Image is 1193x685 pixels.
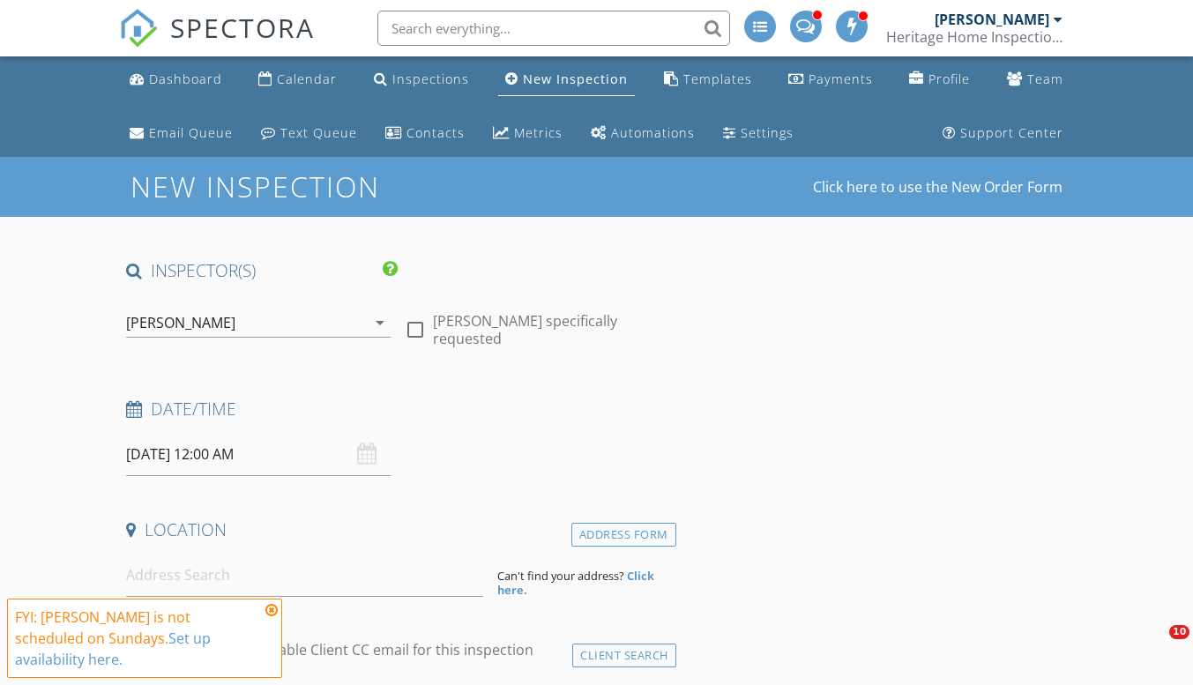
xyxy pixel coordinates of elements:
div: [PERSON_NAME] [126,315,235,331]
label: [PERSON_NAME] specifically requested [433,312,669,347]
a: Support Center [936,117,1070,150]
span: SPECTORA [170,9,315,46]
div: Calendar [277,71,337,87]
a: Contacts [378,117,472,150]
a: New Inspection [498,63,635,96]
div: [PERSON_NAME] [935,11,1049,28]
div: Automations [611,124,695,141]
iframe: Intercom live chat [1133,625,1175,667]
a: Payments [781,63,880,96]
input: Search everything... [377,11,730,46]
a: Company Profile [902,63,977,96]
div: FYI: [PERSON_NAME] is not scheduled on Sundays. [15,607,260,670]
div: Email Queue [149,124,233,141]
h1: New Inspection [130,171,521,202]
a: Text Queue [254,117,364,150]
span: Can't find your address? [497,568,624,584]
h4: Date/Time [126,398,668,421]
strong: Click here. [497,568,654,598]
div: New Inspection [523,71,628,87]
a: Automations (Advanced) [584,117,702,150]
a: Email Queue [123,117,240,150]
a: Click here to use the New Order Form [813,180,1063,194]
div: Team [1027,71,1063,87]
label: Enable Client CC email for this inspection [262,641,533,659]
div: Support Center [960,124,1063,141]
a: Dashboard [123,63,229,96]
a: Inspections [367,63,476,96]
a: Calendar [251,63,344,96]
a: Settings [716,117,801,150]
div: Contacts [406,124,465,141]
div: Metrics [514,124,563,141]
div: Inspections [392,71,469,87]
div: Payments [809,71,873,87]
div: Dashboard [149,71,222,87]
a: Templates [657,63,759,96]
div: Client Search [572,644,676,667]
h4: Location [126,518,668,541]
input: Select date [126,433,391,476]
div: Address Form [571,523,676,547]
div: Templates [683,71,752,87]
div: Heritage Home Inspections, LLC [886,28,1063,46]
h4: INSPECTOR(S) [126,259,398,282]
i: arrow_drop_down [369,312,391,333]
a: Metrics [486,117,570,150]
div: Profile [928,71,970,87]
div: Settings [741,124,794,141]
span: 10 [1169,625,1189,639]
img: The Best Home Inspection Software - Spectora [119,9,158,48]
input: Address Search [126,554,483,597]
a: Team [1000,63,1070,96]
a: SPECTORA [119,24,315,61]
div: Text Queue [280,124,357,141]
